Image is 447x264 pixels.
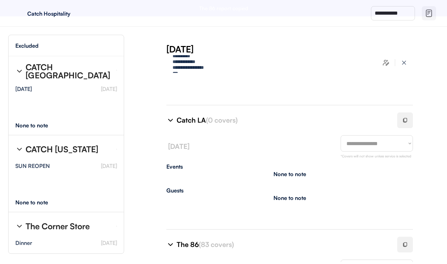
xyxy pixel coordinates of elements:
[15,240,32,246] div: Dinner
[15,86,32,92] div: [DATE]
[101,86,117,92] font: [DATE]
[15,222,24,230] img: chevron-right%20%281%29.svg
[15,200,61,205] div: None to note
[15,163,50,169] div: SUN REOPEN
[101,162,117,169] font: [DATE]
[273,195,306,201] div: None to note
[177,240,389,249] div: The 86
[401,59,407,66] img: x-close%20%283%29.svg
[383,59,389,66] img: users-edit.svg
[199,240,234,249] font: (83 covers)
[166,164,413,169] div: Events
[166,240,175,249] img: chevron-right%20%281%29.svg
[15,67,24,75] img: chevron-right%20%281%29.svg
[168,142,190,151] font: [DATE]
[166,116,175,124] img: chevron-right%20%281%29.svg
[101,239,117,246] font: [DATE]
[15,145,24,153] img: chevron-right%20%281%29.svg
[166,188,413,193] div: Guests
[26,222,90,230] div: The Corner Store
[341,154,411,158] font: *Covers will not show unless service is selected
[177,115,389,125] div: Catch LA
[15,43,39,48] div: Excluded
[15,253,53,259] strong: [PERSON_NAME]
[273,171,306,177] div: None to note
[26,63,111,79] div: CATCH [GEOGRAPHIC_DATA]
[206,116,238,124] font: (0 covers)
[166,43,447,55] div: [DATE]
[26,145,98,153] div: CATCH [US_STATE]
[15,123,61,128] div: None to note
